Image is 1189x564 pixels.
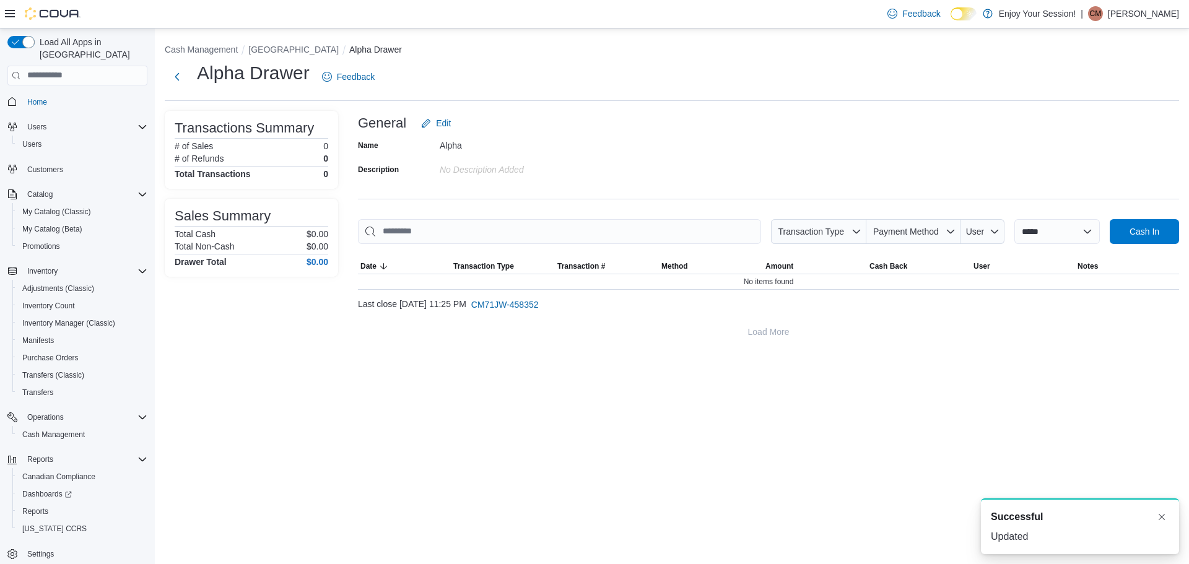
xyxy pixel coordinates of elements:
span: Transfers [17,385,147,400]
input: Dark Mode [951,7,977,20]
button: CM71JW-458352 [466,292,544,317]
span: Feedback [337,71,375,83]
span: Settings [27,549,54,559]
span: My Catalog (Classic) [22,207,91,217]
button: [US_STATE] CCRS [12,520,152,537]
span: My Catalog (Beta) [17,222,147,236]
h4: 0 [323,169,328,179]
a: My Catalog (Classic) [17,204,96,219]
span: My Catalog (Classic) [17,204,147,219]
button: Transaction Type [451,259,555,274]
span: Purchase Orders [22,353,79,363]
a: Settings [22,547,59,562]
span: Transfers [22,388,53,397]
h6: Total Cash [175,229,216,239]
span: Users [27,122,46,132]
a: Adjustments (Classic) [17,281,99,296]
span: Inventory [22,264,147,279]
h4: $0.00 [307,257,328,267]
a: My Catalog (Beta) [17,222,87,236]
p: | [1081,6,1083,21]
p: $0.00 [307,229,328,239]
span: Purchase Orders [17,350,147,365]
label: Name [358,141,378,150]
h3: Transactions Summary [175,121,314,136]
a: Canadian Compliance [17,469,100,484]
span: Home [27,97,47,107]
span: Transaction Type [453,261,514,271]
button: Reports [2,451,152,468]
button: Home [2,93,152,111]
button: My Catalog (Classic) [12,203,152,220]
p: 0 [323,154,328,163]
span: Cash Management [17,427,147,442]
span: Notes [1078,261,1098,271]
span: User [973,261,990,271]
a: [US_STATE] CCRS [17,521,92,536]
h6: # of Sales [175,141,213,151]
span: Adjustments (Classic) [22,284,94,293]
h6: Total Non-Cash [175,241,235,251]
button: Operations [22,410,69,425]
h3: General [358,116,406,131]
h6: # of Refunds [175,154,224,163]
span: Method [661,261,688,271]
a: Customers [22,162,68,177]
button: Method [659,259,763,274]
button: Inventory Manager (Classic) [12,315,152,332]
span: Adjustments (Classic) [17,281,147,296]
button: Reports [12,503,152,520]
button: Users [22,119,51,134]
button: Transfers [12,384,152,401]
span: Users [22,139,41,149]
span: Dashboards [22,489,72,499]
div: No Description added [440,160,606,175]
span: Inventory [27,266,58,276]
button: Purchase Orders [12,349,152,367]
button: Adjustments (Classic) [12,280,152,297]
button: Transfers (Classic) [12,367,152,384]
span: Inventory Manager (Classic) [22,318,115,328]
button: Settings [2,545,152,563]
button: Cash Management [165,45,238,54]
div: Christina Mitchell [1088,6,1103,21]
div: Notification [991,510,1169,524]
button: Operations [2,409,152,426]
button: Users [2,118,152,136]
button: Promotions [12,238,152,255]
span: Amount [765,261,793,271]
a: Manifests [17,333,59,348]
button: [GEOGRAPHIC_DATA] [248,45,339,54]
button: Catalog [2,186,152,203]
a: Transfers (Classic) [17,368,89,383]
span: [US_STATE] CCRS [22,524,87,534]
span: Promotions [22,241,60,251]
a: Transfers [17,385,58,400]
span: Manifests [22,336,54,345]
span: Users [22,119,147,134]
span: Canadian Compliance [17,469,147,484]
button: Canadian Compliance [12,468,152,485]
span: CM [1090,6,1102,21]
button: Payment Method [866,219,960,244]
span: Settings [22,546,147,562]
span: Payment Method [873,227,939,236]
button: Cash Management [12,426,152,443]
button: Users [12,136,152,153]
a: Cash Management [17,427,90,442]
span: Edit [436,117,451,129]
span: Inventory Count [22,301,75,311]
span: Date [360,261,377,271]
span: Users [17,137,147,152]
button: Edit [416,111,456,136]
span: Successful [991,510,1043,524]
span: Transaction Type [778,227,844,236]
span: Inventory Count [17,298,147,313]
button: Inventory [2,262,152,280]
button: Dismiss toast [1154,510,1169,524]
span: Cash In [1130,225,1159,238]
button: Load More [358,319,1179,344]
span: CM71JW-458352 [471,298,539,311]
nav: An example of EuiBreadcrumbs [165,43,1179,58]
